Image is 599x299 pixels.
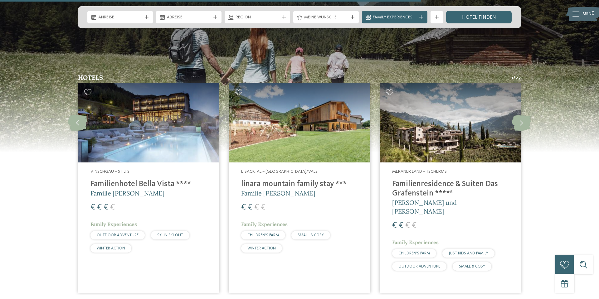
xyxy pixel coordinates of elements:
[392,221,397,229] span: €
[78,83,219,293] a: Unsere Philosophie: nur das Beste für Kinder! Vinschgau – Stilfs Familienhotel Bella Vista **** F...
[229,83,370,293] a: Unsere Philosophie: nur das Beste für Kinder! Eisacktal – [GEOGRAPHIC_DATA]/Vals linara mountain ...
[167,14,211,21] span: Abreise
[392,180,509,198] h4: Familienresidence & Suiten Das Grafenstein ****ˢ
[412,221,416,229] span: €
[90,203,95,211] span: €
[380,83,521,162] img: Unsere Philosophie: nur das Beste für Kinder!
[78,83,219,162] img: Unsere Philosophie: nur das Beste für Kinder!
[261,203,265,211] span: €
[110,203,115,211] span: €
[90,180,207,189] h4: Familienhotel Bella Vista ****
[78,74,103,81] span: Hotels
[446,11,512,23] a: Hotel finden
[247,233,279,237] span: CHILDREN’S FARM
[399,221,403,229] span: €
[90,189,164,197] span: Familie [PERSON_NAME]
[157,233,183,237] span: SKI-IN SKI-OUT
[247,246,276,250] span: WINTER ACTION
[405,221,410,229] span: €
[97,233,139,237] span: OUTDOOR ADVENTURE
[241,180,358,189] h4: linara mountain family stay ***
[398,264,440,268] span: OUTDOOR ADVENTURE
[236,14,279,21] span: Region
[248,203,252,211] span: €
[304,14,348,21] span: Meine Wünsche
[97,203,102,211] span: €
[241,221,288,227] span: Family Experiences
[254,203,259,211] span: €
[90,169,129,174] span: Vinschgau – Stilfs
[392,199,457,215] span: [PERSON_NAME] und [PERSON_NAME]
[398,251,430,255] span: CHILDREN’S FARM
[90,221,137,227] span: Family Experiences
[241,189,315,197] span: Familie [PERSON_NAME]
[511,75,513,81] span: 1
[373,14,416,21] span: Family Experiences
[380,83,521,293] a: Unsere Philosophie: nur das Beste für Kinder! Meraner Land – Tscherms Familienresidence & Suiten ...
[515,75,521,81] span: 27
[241,203,246,211] span: €
[459,264,485,268] span: SMALL & COSY
[241,169,318,174] span: Eisacktal – [GEOGRAPHIC_DATA]/Vals
[392,239,439,245] span: Family Experiences
[392,169,447,174] span: Meraner Land – Tscherms
[449,251,488,255] span: JUST KIDS AND FAMILY
[98,14,142,21] span: Anreise
[97,246,125,250] span: WINTER ACTION
[298,233,324,237] span: SMALL & COSY
[104,203,108,211] span: €
[229,83,370,162] img: Unsere Philosophie: nur das Beste für Kinder!
[513,75,515,81] span: /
